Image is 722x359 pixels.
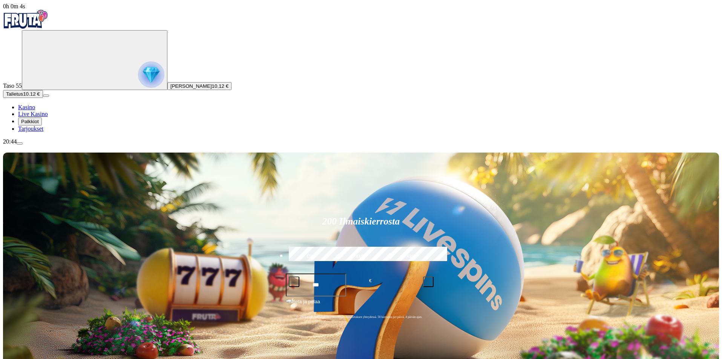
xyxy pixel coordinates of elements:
[17,142,23,145] button: menu
[18,125,43,132] a: Tarjoukset
[3,90,43,98] button: Talletusplus icon10.12 €
[388,246,435,267] label: €250
[292,297,294,302] span: €
[286,298,437,312] button: Talleta ja pelaa
[369,277,371,284] span: €
[3,104,719,132] nav: Main menu
[337,246,384,267] label: €150
[3,23,48,30] a: Fruta
[6,91,23,97] span: Talletus
[289,277,299,287] button: minus icon
[18,104,35,110] a: Kasino
[212,83,228,89] span: 10.12 €
[3,10,48,29] img: Fruta
[22,30,167,90] button: reward progress
[170,83,212,89] span: [PERSON_NAME]
[3,10,719,132] nav: Primary
[288,298,320,312] span: Talleta ja pelaa
[287,246,334,267] label: €50
[3,138,17,145] span: 20:44
[18,118,42,125] button: Palkkiot
[43,95,49,97] button: menu
[167,82,231,90] button: [PERSON_NAME]10.12 €
[138,61,164,88] img: reward progress
[21,119,39,124] span: Palkkiot
[3,82,22,89] span: Taso 55
[23,91,40,97] span: 10.12 €
[3,3,25,9] span: user session time
[18,111,48,117] a: Live Kasino
[423,277,434,287] button: plus icon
